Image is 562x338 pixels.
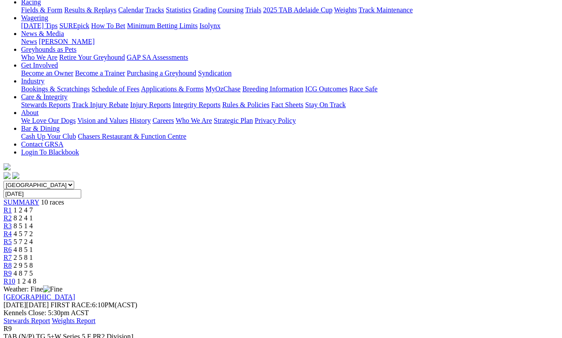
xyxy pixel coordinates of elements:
a: Grading [193,6,216,14]
a: News & Media [21,30,64,37]
a: Strategic Plan [214,117,253,124]
a: Bookings & Scratchings [21,85,90,93]
a: Careers [152,117,174,124]
a: R5 [4,238,12,245]
a: Isolynx [199,22,220,29]
a: Login To Blackbook [21,148,79,156]
a: R2 [4,214,12,222]
a: We Love Our Dogs [21,117,76,124]
a: Schedule of Fees [91,85,139,93]
a: Injury Reports [130,101,171,108]
a: [GEOGRAPHIC_DATA] [4,293,75,301]
div: Industry [21,85,558,93]
a: Track Injury Rebate [72,101,128,108]
a: Statistics [166,6,191,14]
span: 8 2 4 1 [14,214,33,222]
a: Retire Your Greyhound [59,54,125,61]
span: 1 2 4 7 [14,206,33,214]
a: ICG Outcomes [305,85,347,93]
a: R3 [4,222,12,230]
a: How To Bet [91,22,126,29]
a: SUMMARY [4,198,39,206]
a: R10 [4,277,15,285]
span: [DATE] [4,301,49,309]
a: About [21,109,39,116]
span: R9 [4,325,12,332]
span: 4 8 7 5 [14,270,33,277]
a: Bar & Dining [21,125,60,132]
div: Care & Integrity [21,101,558,109]
input: Select date [4,189,81,198]
a: Tracks [145,6,164,14]
div: Bar & Dining [21,133,558,140]
a: GAP SA Assessments [127,54,188,61]
a: R6 [4,246,12,253]
a: Stay On Track [305,101,346,108]
span: 4 5 7 2 [14,230,33,237]
a: Trials [245,6,261,14]
a: Calendar [118,6,144,14]
a: Vision and Values [77,117,128,124]
a: Integrity Reports [173,101,220,108]
a: Stewards Reports [21,101,70,108]
a: Purchasing a Greyhound [127,69,196,77]
a: R4 [4,230,12,237]
span: 1 2 4 8 [17,277,36,285]
span: 2 5 8 1 [14,254,33,261]
span: R9 [4,270,12,277]
a: R1 [4,206,12,214]
a: Greyhounds as Pets [21,46,76,53]
a: Become a Trainer [75,69,125,77]
img: logo-grsa-white.png [4,163,11,170]
a: Become an Owner [21,69,73,77]
a: Rules & Policies [222,101,270,108]
a: Weights Report [52,317,96,324]
a: Fact Sheets [271,101,303,108]
img: facebook.svg [4,172,11,179]
img: twitter.svg [12,172,19,179]
a: Coursing [218,6,244,14]
a: R8 [4,262,12,269]
a: R7 [4,254,12,261]
a: Applications & Forms [141,85,204,93]
a: Who We Are [21,54,58,61]
div: News & Media [21,38,558,46]
a: Chasers Restaurant & Function Centre [78,133,186,140]
span: [DATE] [4,301,26,309]
a: Stewards Report [4,317,50,324]
span: 4 8 5 1 [14,246,33,253]
a: Who We Are [176,117,212,124]
a: Weights [334,6,357,14]
span: 6:10PM(ACST) [50,301,137,309]
a: Breeding Information [242,85,303,93]
a: Industry [21,77,44,85]
a: Syndication [198,69,231,77]
span: FIRST RACE: [50,301,92,309]
a: Get Involved [21,61,58,69]
div: Racing [21,6,558,14]
div: About [21,117,558,125]
a: News [21,38,37,45]
a: [DATE] Tips [21,22,58,29]
a: SUREpick [59,22,89,29]
div: Greyhounds as Pets [21,54,558,61]
div: Kennels Close: 5:30pm ACST [4,309,558,317]
a: [PERSON_NAME] [39,38,94,45]
a: Track Maintenance [359,6,413,14]
div: Get Involved [21,69,558,77]
a: Results & Replays [64,6,116,14]
a: MyOzChase [205,85,241,93]
a: Fields & Form [21,6,62,14]
a: Cash Up Your Club [21,133,76,140]
a: History [130,117,151,124]
a: Race Safe [349,85,377,93]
